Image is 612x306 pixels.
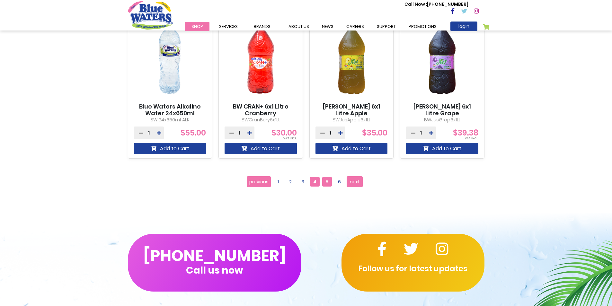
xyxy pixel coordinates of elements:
[334,177,344,187] a: 6
[350,177,360,187] span: next
[181,127,206,138] span: $55.00
[340,22,370,31] a: careers
[347,176,363,187] a: next
[341,263,484,275] p: Follow us for latest updates
[134,143,206,154] button: Add to Cart
[453,127,478,138] span: $39.38
[406,117,478,123] p: BWJusGrap6x1Lt
[315,22,340,31] a: News
[219,23,238,30] span: Services
[249,177,269,187] span: previous
[134,103,206,124] a: Blue Waters Alkaline Water 24x650ml Regular
[225,13,297,103] img: BW CRAN+ 6x1 Litre Cranberry
[315,103,388,117] a: [PERSON_NAME] 6x1 Litre Apple
[273,177,283,187] a: 1
[322,177,332,187] a: 5
[225,117,297,123] p: BWCranBery6x1Lt
[402,22,443,31] a: Promotions
[362,127,387,138] span: $35.00
[282,22,315,31] a: about us
[370,22,402,31] a: support
[271,127,297,138] span: $30.00
[128,234,301,292] button: [PHONE_NUMBER]Call us now
[315,13,388,103] img: BW Juse 6x1 Litre Apple
[247,176,271,187] a: previous
[450,22,477,31] a: login
[254,23,271,30] span: Brands
[406,13,478,103] img: BW Juse 6x1 Litre Grape
[134,117,206,123] p: BW 24x650ml ALK
[315,117,388,123] p: BWJusApple6x1Lt
[404,1,427,7] span: Call Now :
[134,13,206,103] img: Blue Waters Alkaline Water 24x650ml Regular
[225,103,297,117] a: BW CRAN+ 6x1 Litre Cranberry
[225,143,297,154] button: Add to Cart
[191,23,203,30] span: Shop
[286,177,295,187] a: 2
[404,1,468,8] p: [PHONE_NUMBER]
[298,177,307,187] a: 3
[406,103,478,117] a: [PERSON_NAME] 6x1 Litre Grape
[186,268,243,272] span: Call us now
[315,143,388,154] button: Add to Cart
[406,143,478,154] button: Add to Cart
[128,1,173,29] a: store logo
[310,177,320,187] span: 4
